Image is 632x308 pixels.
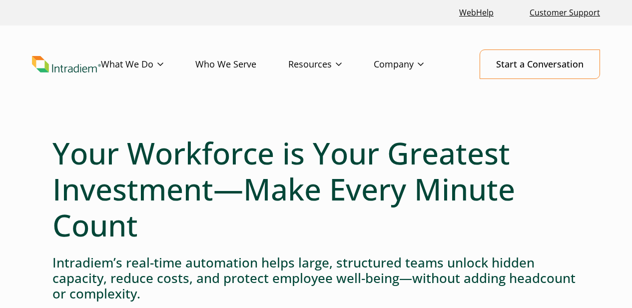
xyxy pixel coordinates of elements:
h1: Your Workforce is Your Greatest Investment—Make Every Minute Count [52,135,580,243]
a: Link opens in a new window [455,2,498,23]
a: What We Do [101,50,195,79]
a: Link to homepage of Intradiem [32,56,101,73]
h4: Intradiem’s real-time automation helps large, structured teams unlock hidden capacity, reduce cos... [52,255,580,302]
a: Company [374,50,456,79]
a: Resources [288,50,374,79]
a: Customer Support [526,2,604,23]
img: Intradiem [32,56,101,73]
a: Who We Serve [195,50,288,79]
a: Start a Conversation [480,49,600,79]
